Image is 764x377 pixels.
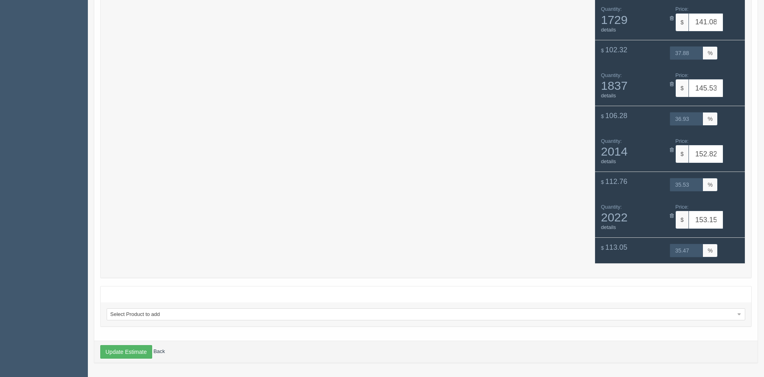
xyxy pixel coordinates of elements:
span: % [703,244,718,257]
span: $ [601,47,604,53]
span: % [703,178,718,191]
span: 106.28 [605,112,627,120]
button: Update Estimate [100,345,152,359]
span: $ [675,145,689,163]
span: 2022 [601,211,664,224]
span: Price: [675,138,689,144]
span: Quantity: [601,72,622,78]
span: $ [601,179,604,185]
span: % [703,46,718,60]
a: Select Product to add [107,308,745,320]
span: $ [675,13,689,32]
span: 102.32 [605,46,627,54]
span: Price: [675,204,689,210]
a: details [601,158,616,164]
a: Back [153,348,165,354]
a: details [601,224,616,230]
a: details [601,27,616,33]
span: Quantity: [601,138,622,144]
span: Quantity: [601,204,622,210]
a: details [601,93,616,99]
span: 1729 [601,13,664,26]
span: 112.76 [605,178,627,186]
span: 2014 [601,145,664,158]
span: % [703,112,718,126]
span: $ [601,245,604,251]
span: Select Product to add [110,309,734,320]
span: $ [601,113,604,119]
span: 113.05 [605,243,627,251]
span: Price: [675,72,689,78]
span: 1837 [601,79,664,92]
span: Quantity: [601,6,622,12]
span: Price: [675,6,689,12]
span: $ [675,79,689,97]
span: $ [675,211,689,229]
